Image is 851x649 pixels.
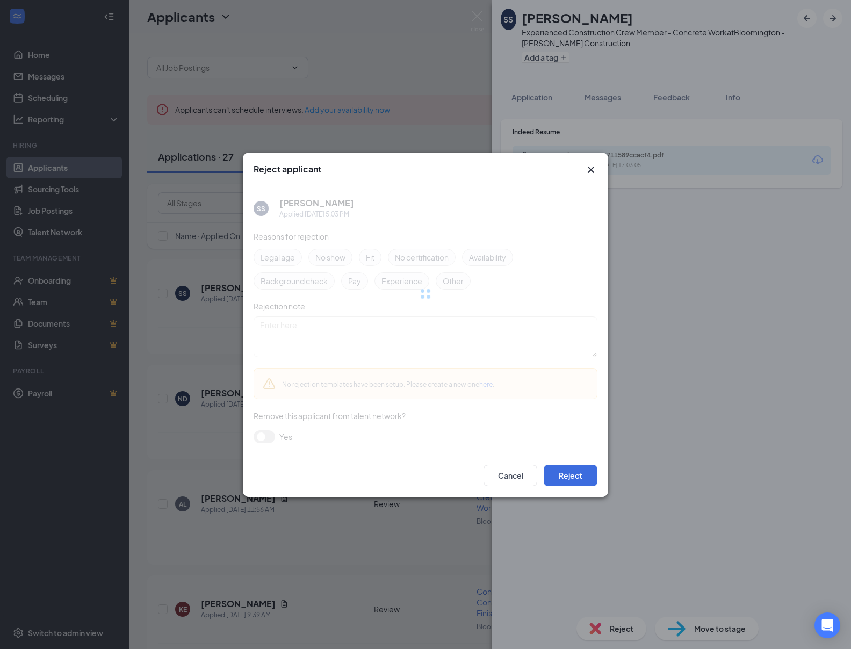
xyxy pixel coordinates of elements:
[585,163,597,176] button: Close
[814,612,840,638] div: Open Intercom Messenger
[254,163,321,175] h3: Reject applicant
[484,465,537,486] button: Cancel
[544,465,597,486] button: Reject
[585,163,597,176] svg: Cross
